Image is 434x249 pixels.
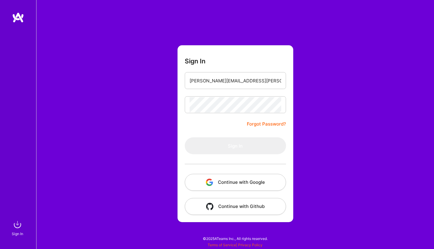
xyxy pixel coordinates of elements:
[238,243,263,247] a: Privacy Policy
[36,231,434,246] div: © 2025 ATeams Inc., All rights reserved.
[12,231,23,237] div: Sign In
[206,203,213,210] img: icon
[185,57,206,65] h3: Sign In
[190,73,281,88] input: Email...
[185,174,286,191] button: Continue with Google
[13,219,24,237] a: sign inSign In
[185,137,286,154] button: Sign In
[185,198,286,215] button: Continue with Github
[247,120,286,128] a: Forgot Password?
[208,243,236,247] a: Terms of Service
[12,12,24,23] img: logo
[208,243,263,247] span: |
[11,219,24,231] img: sign in
[206,179,213,186] img: icon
